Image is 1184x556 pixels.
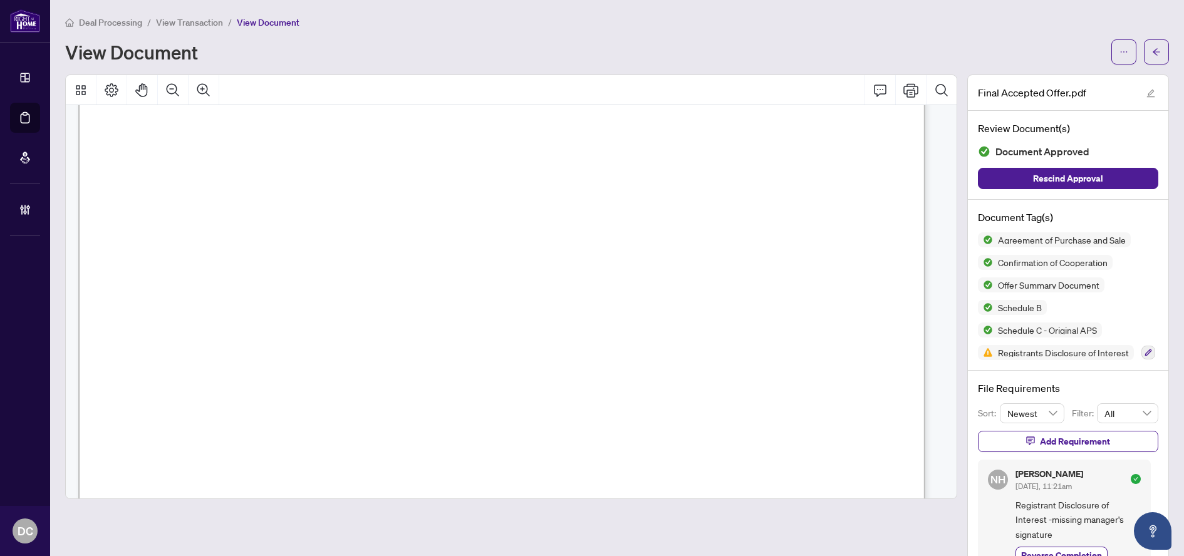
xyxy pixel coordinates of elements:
img: Status Icon [978,345,993,360]
li: / [228,15,232,29]
span: Deal Processing [79,17,142,28]
span: NH [990,471,1005,488]
span: Agreement of Purchase and Sale [993,235,1131,244]
span: Registrants Disclosure of Interest [993,348,1134,357]
span: Document Approved [995,143,1089,160]
span: edit [1146,89,1155,98]
h1: View Document [65,42,198,62]
span: [DATE], 11:21am [1015,481,1072,491]
span: View Document [237,17,299,28]
span: Schedule C - Original APS [993,326,1102,334]
h4: Document Tag(s) [978,210,1158,225]
button: Rescind Approval [978,168,1158,189]
span: View Transaction [156,17,223,28]
button: Open asap [1134,512,1171,550]
span: Add Requirement [1040,431,1110,451]
img: Status Icon [978,322,993,337]
img: Status Icon [978,300,993,315]
button: Add Requirement [978,431,1158,452]
span: arrow-left [1152,48,1161,56]
img: Status Icon [978,277,993,292]
span: check-circle [1131,474,1141,484]
img: Document Status [978,145,990,158]
span: Registrant Disclosure of Interest -missing manager's signature [1015,498,1141,542]
li: / [147,15,151,29]
span: DC [18,522,33,540]
span: Final Accepted Offer.pdf [978,85,1086,100]
h5: [PERSON_NAME] [1015,470,1083,478]
p: Filter: [1072,406,1097,420]
img: logo [10,9,40,33]
span: ellipsis [1119,48,1128,56]
img: Status Icon [978,255,993,270]
h4: File Requirements [978,381,1158,396]
img: Status Icon [978,232,993,247]
span: Newest [1007,404,1057,423]
h4: Review Document(s) [978,121,1158,136]
span: Offer Summary Document [993,281,1104,289]
span: home [65,18,74,27]
p: Sort: [978,406,1000,420]
span: All [1104,404,1151,423]
span: Confirmation of Cooperation [993,258,1113,267]
span: Rescind Approval [1033,168,1103,188]
span: Schedule B [993,303,1047,312]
